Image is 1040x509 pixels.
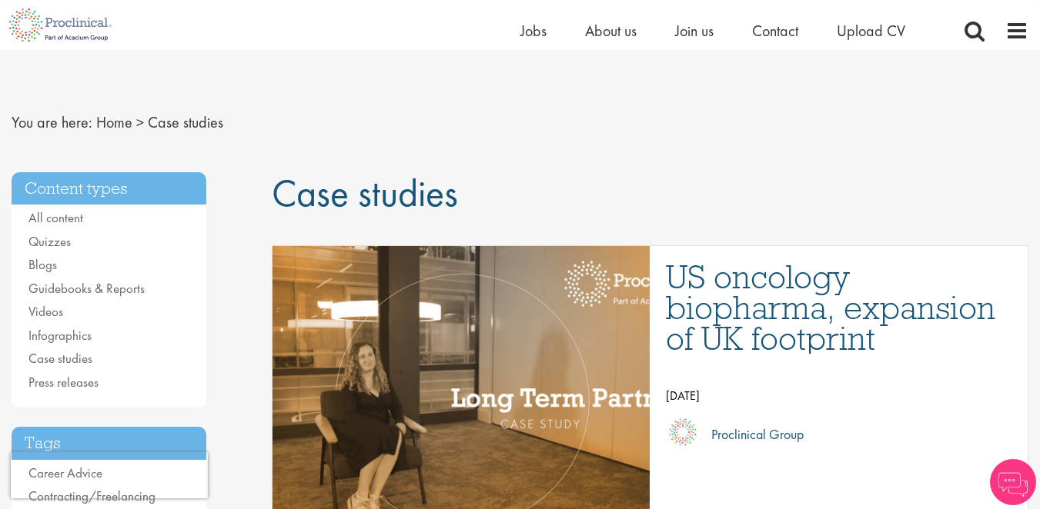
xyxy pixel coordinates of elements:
[148,112,223,132] span: Case studies
[666,384,1012,408] p: [DATE]
[675,21,714,41] a: Join us
[28,280,145,297] a: Guidebooks & Reports
[28,303,63,320] a: Videos
[837,21,905,41] a: Upload CV
[520,21,547,41] a: Jobs
[28,374,99,391] a: Press releases
[666,415,700,449] img: Proclinical Group
[28,233,71,250] a: Quizzes
[666,415,1012,454] a: Proclinical Group Proclinical Group
[272,168,458,218] span: Case studies
[666,261,1012,354] a: US oncology biopharma, expansion of UK footprint
[585,21,637,41] a: About us
[12,172,206,205] h3: Content types
[96,112,132,132] a: breadcrumb link
[752,21,798,41] a: Contact
[28,350,92,367] a: Case studies
[136,112,144,132] span: >
[12,112,92,132] span: You are here:
[12,427,206,460] h3: Tags
[28,209,83,226] a: All content
[28,256,57,273] a: Blogs
[990,459,1036,505] img: Chatbot
[11,452,208,498] iframe: reCAPTCHA
[700,423,804,446] p: Proclinical Group
[28,327,92,344] a: Infographics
